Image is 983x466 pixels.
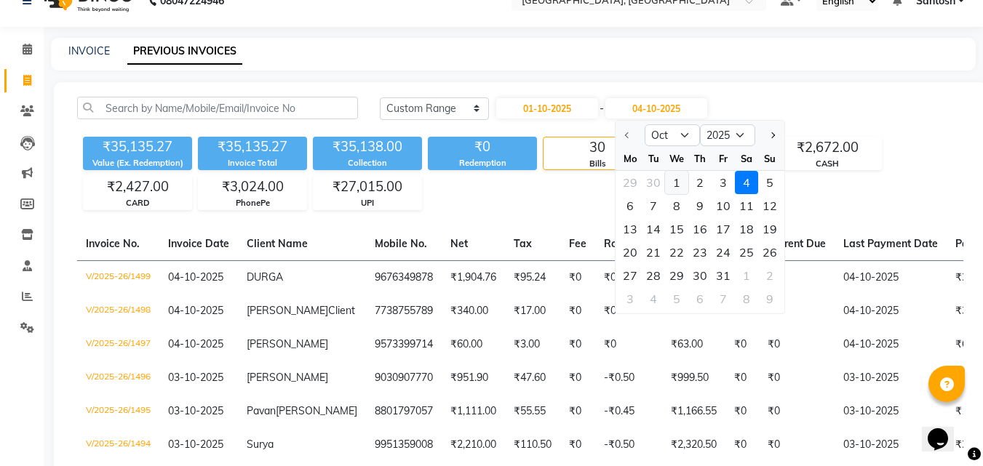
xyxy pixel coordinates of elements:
[662,428,725,462] td: ₹2,320.50
[595,361,662,395] td: -₹0.50
[514,237,532,250] span: Tax
[665,217,688,241] div: Wednesday, October 15, 2025
[735,241,758,264] div: Saturday, October 25, 2025
[127,39,242,65] a: PREVIOUS INVOICES
[642,194,665,217] div: Tuesday, October 7, 2025
[600,101,604,116] span: -
[843,237,938,250] span: Last Payment Date
[199,177,306,197] div: ₹3,024.00
[759,294,835,328] td: ₹0
[662,328,725,361] td: ₹63.00
[712,194,735,217] div: Friday, October 10, 2025
[544,158,651,170] div: Bills
[758,287,781,310] div: Sunday, November 9, 2025
[68,44,110,57] a: INVOICE
[83,157,192,169] div: Value (Ex. Redemption)
[618,264,642,287] div: Monday, October 27, 2025
[77,260,159,294] td: V/2025-26/1499
[700,124,755,146] select: Select year
[618,217,642,241] div: Monday, October 13, 2025
[595,294,662,328] td: ₹0
[618,241,642,264] div: 20
[505,361,560,395] td: ₹47.60
[773,158,881,170] div: CASH
[428,157,537,169] div: Redemption
[595,395,662,428] td: -₹0.45
[835,361,947,395] td: 03-10-2025
[168,304,223,317] span: 04-10-2025
[86,237,140,250] span: Invoice No.
[758,194,781,217] div: Sunday, October 12, 2025
[758,264,781,287] div: Sunday, November 2, 2025
[735,241,758,264] div: 25
[688,241,712,264] div: Thursday, October 23, 2025
[314,197,421,209] div: UPI
[758,241,781,264] div: 26
[835,428,947,462] td: 03-10-2025
[618,241,642,264] div: Monday, October 20, 2025
[725,428,759,462] td: ₹0
[665,264,688,287] div: Wednesday, October 29, 2025
[688,287,712,310] div: 6
[84,177,191,197] div: ₹2,427.00
[688,217,712,241] div: Thursday, October 16, 2025
[560,428,595,462] td: ₹0
[247,237,308,250] span: Client Name
[544,137,651,158] div: 30
[759,260,835,294] td: ₹0
[442,395,505,428] td: ₹1,111.00
[688,147,712,170] div: Th
[665,171,688,194] div: Wednesday, October 1, 2025
[773,137,881,158] div: ₹2,672.00
[595,428,662,462] td: -₹0.50
[758,287,781,310] div: 9
[758,147,781,170] div: Su
[665,287,688,310] div: 5
[712,194,735,217] div: 10
[642,287,665,310] div: 4
[618,194,642,217] div: 6
[665,241,688,264] div: Wednesday, October 22, 2025
[618,217,642,241] div: 13
[758,217,781,241] div: Sunday, October 19, 2025
[642,264,665,287] div: Tuesday, October 28, 2025
[645,124,700,146] select: Select month
[505,294,560,328] td: ₹17.00
[688,217,712,241] div: 16
[642,217,665,241] div: Tuesday, October 14, 2025
[712,264,735,287] div: Friday, October 31, 2025
[199,197,306,209] div: PhonePe
[642,241,665,264] div: 21
[560,395,595,428] td: ₹0
[759,428,835,462] td: ₹0
[735,287,758,310] div: Saturday, November 8, 2025
[168,438,223,451] span: 03-10-2025
[604,237,653,250] span: Round Off
[247,304,328,317] span: [PERSON_NAME]
[168,270,223,284] span: 04-10-2025
[450,237,468,250] span: Net
[168,237,229,250] span: Invoice Date
[442,361,505,395] td: ₹951.90
[735,287,758,310] div: 8
[662,395,725,428] td: ₹1,166.55
[366,395,442,428] td: 8801797057
[665,194,688,217] div: 8
[77,328,159,361] td: V/2025-26/1497
[712,287,735,310] div: Friday, November 7, 2025
[618,147,642,170] div: Mo
[735,217,758,241] div: Saturday, October 18, 2025
[758,264,781,287] div: 2
[77,294,159,328] td: V/2025-26/1498
[665,217,688,241] div: 15
[505,260,560,294] td: ₹95.24
[766,124,779,147] button: Next month
[247,371,328,384] span: [PERSON_NAME]
[366,328,442,361] td: 9573399714
[560,361,595,395] td: ₹0
[735,171,758,194] div: 4
[662,361,725,395] td: ₹999.50
[758,217,781,241] div: 19
[688,194,712,217] div: Thursday, October 9, 2025
[247,404,276,417] span: Pavan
